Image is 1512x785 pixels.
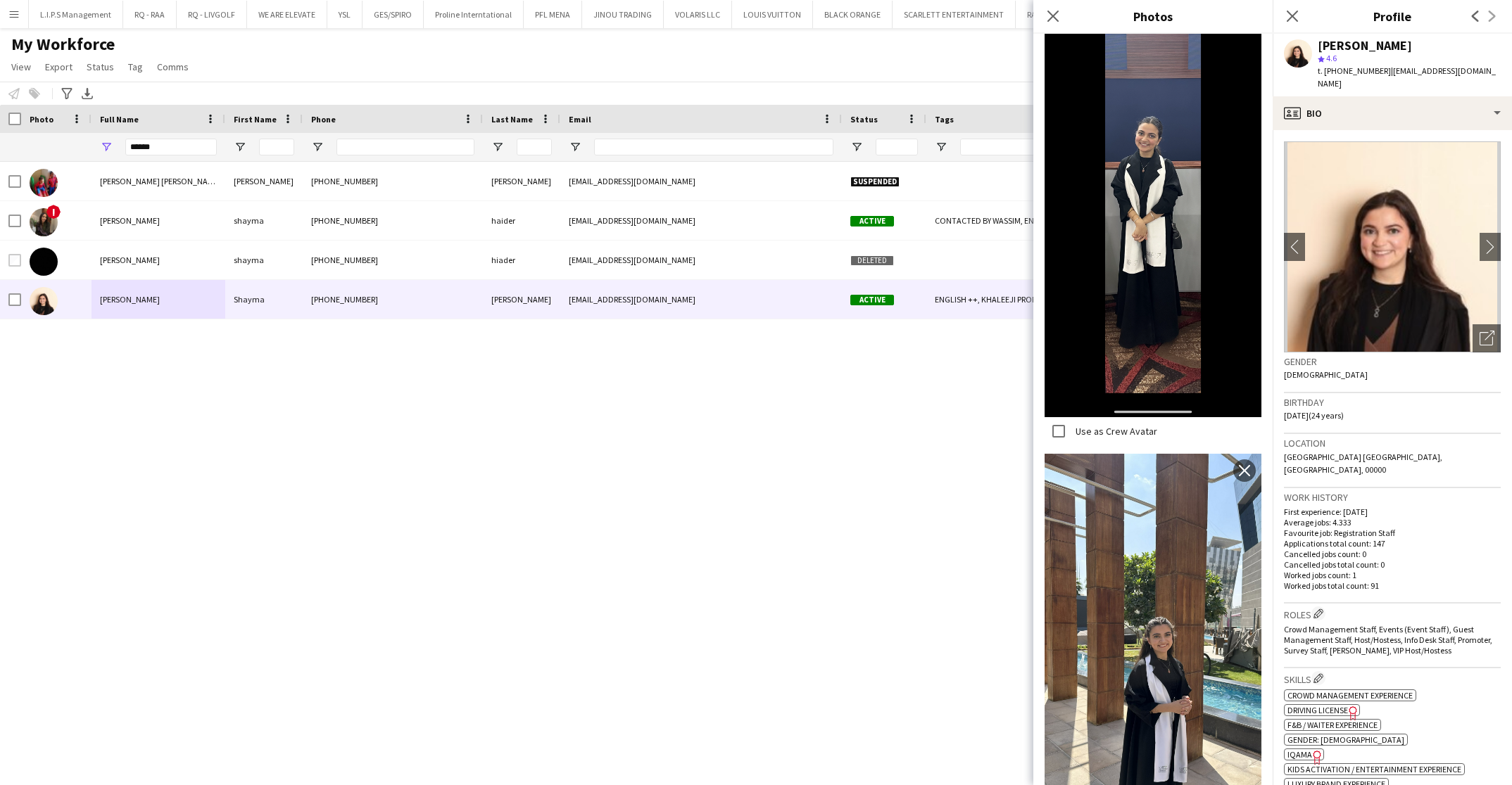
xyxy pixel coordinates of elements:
[1284,437,1501,449] h3: Location
[1287,734,1404,745] span: Gender: [DEMOGRAPHIC_DATA]
[664,1,732,28] button: VOLARIS LLC
[311,114,336,125] span: Phone
[560,201,842,240] div: [EMAIL_ADDRESS][DOMAIN_NAME]
[1318,65,1391,76] span: t. [PHONE_NUMBER]
[1284,570,1501,580] p: Worked jobs count: 1
[303,162,483,200] div: [PHONE_NUMBER]
[30,114,53,125] span: Photo
[234,114,277,125] span: First Name
[560,280,842,319] div: [EMAIL_ADDRESS][DOMAIN_NAME]
[1287,749,1312,760] span: IQAMA
[128,60,143,73] span: Tag
[45,60,73,73] span: Export
[1016,1,1053,28] button: RAA
[1273,96,1512,130] div: Bio
[1033,7,1273,25] h3: Photos
[1287,720,1378,730] span: F&B / Waiter experience
[483,241,560,279] div: hiader
[1284,517,1501,528] p: Average jobs: 4.333
[225,241,303,279] div: shayma
[30,208,58,236] img: shayma haider
[483,162,560,200] div: [PERSON_NAME]
[100,141,113,153] button: Open Filter Menu
[100,176,221,186] span: [PERSON_NAME] [PERSON_NAME]
[1284,410,1344,421] span: [DATE] (24 years)
[1284,559,1501,570] p: Cancelled jobs total count: 0
[560,241,842,279] div: [EMAIL_ADDRESS][DOMAIN_NAME]
[100,114,139,125] span: Full Name
[491,141,504,153] button: Open Filter Menu
[893,1,1016,28] button: SCARLETT ENTERTAINMENT
[1284,452,1442,475] span: [GEOGRAPHIC_DATA] [GEOGRAPHIC_DATA], [GEOGRAPHIC_DATA], 00000
[1287,764,1461,774] span: Kids activation / Entertainment experience
[935,141,947,153] button: Open Filter Menu
[850,216,894,226] span: Active
[850,255,894,266] span: Deleted
[11,34,115,55] span: My Workforce
[1273,7,1512,25] h3: Profile
[151,58,194,76] a: Comms
[560,162,842,200] div: [EMAIL_ADDRESS][DOMAIN_NAME]
[1284,491,1501,504] h3: Work history
[311,141,324,153] button: Open Filter Menu
[850,114,878,125] span: Status
[850,295,894,305] span: Active
[1284,369,1368,380] span: [DEMOGRAPHIC_DATA]
[876,139,918,155] input: Status Filter Input
[1284,141,1501,352] img: Crew avatar or photo
[483,201,560,240] div: haider
[58,85,75,102] app-action-btn: Advanced filters
[87,60,114,73] span: Status
[39,58,78,76] a: Export
[1284,580,1501,591] p: Worked jobs total count: 91
[122,58,149,76] a: Tag
[1318,65,1496,89] span: | [EMAIL_ADDRESS][DOMAIN_NAME]
[327,1,363,28] button: YSL
[850,141,863,153] button: Open Filter Menu
[926,280,1278,319] div: ENGLISH ++, KHALEEJI PROFILE, Potential Supervisor Training, TOP HOST/HOSTESS, TOP PROMOTER, TOP ...
[100,255,160,265] span: [PERSON_NAME]
[1284,355,1501,368] h3: Gender
[29,1,123,28] button: L.I.P.S Management
[225,201,303,240] div: shayma
[303,201,483,240] div: [PHONE_NUMBER]
[100,294,160,305] span: [PERSON_NAME]
[247,1,327,28] button: WE ARE ELEVATE
[259,139,294,155] input: First Name Filter Input
[225,162,303,200] div: [PERSON_NAME]
[732,1,813,28] button: LOUIS VUITTON
[1318,39,1412,52] div: [PERSON_NAME]
[524,1,582,28] button: PFL MENA
[1284,671,1501,686] h3: Skills
[569,114,591,125] span: Email
[336,139,474,155] input: Phone Filter Input
[79,85,96,102] app-action-btn: Export XLSX
[1287,705,1348,715] span: Driving License
[125,139,217,155] input: Full Name Filter Input
[81,58,120,76] a: Status
[30,248,58,276] img: shayma hiader
[1284,549,1501,559] p: Cancelled jobs count: 0
[594,139,833,155] input: Email Filter Input
[935,114,954,125] span: Tags
[424,1,524,28] button: Proline Interntational
[960,139,1270,155] input: Tags Filter Input
[100,215,160,226] span: [PERSON_NAME]
[569,141,581,153] button: Open Filter Menu
[46,205,61,219] span: !
[1284,624,1492,656] span: Crowd Management Staff, Events (Event Staff), Guest Management Staff, Host/Hostess, Info Desk Sta...
[1284,506,1501,517] p: First experience: [DATE]
[363,1,424,28] button: GES/SPIRO
[11,60,31,73] span: View
[8,254,21,267] input: Row Selection is disabled for this row (unchecked)
[1284,396,1501,409] h3: Birthday
[225,280,303,319] div: Shayma
[1284,528,1501,538] p: Favourite job: Registration Staff
[1284,606,1501,621] h3: Roles
[491,114,533,125] span: Last Name
[1287,690,1413,701] span: Crowd management experience
[850,177,900,187] span: Suspended
[6,58,37,76] a: View
[234,141,246,153] button: Open Filter Menu
[1073,425,1157,438] label: Use as Crew Avatar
